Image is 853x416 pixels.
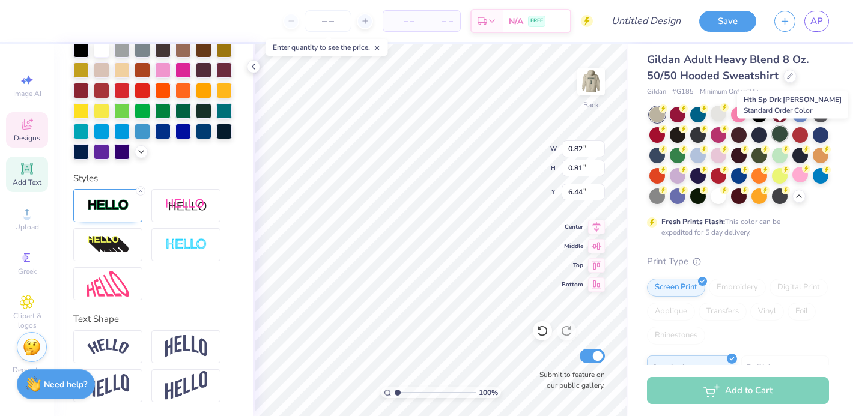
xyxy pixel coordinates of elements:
img: Shadow [165,198,207,213]
span: Clipart & logos [6,311,48,330]
span: Standard Order Color [744,106,812,115]
div: Hth Sp Drk [PERSON_NAME] [737,91,848,119]
div: Text Shape [73,312,234,326]
div: Digital Print [770,279,828,297]
span: Designs [14,133,40,143]
a: AP [804,11,829,32]
span: – – [390,15,414,28]
span: Gildan Adult Heavy Blend 8 Oz. 50/50 Hooded Sweatshirt [647,52,809,83]
div: Foil [788,303,816,321]
span: Upload [15,222,39,232]
input: – – [305,10,351,32]
div: Print Type [647,255,829,268]
img: 3d Illusion [87,235,129,255]
span: Decorate [13,365,41,375]
div: Applique [647,303,695,321]
span: # G185 [672,87,694,97]
div: Styles [73,172,234,185]
div: Back [583,100,599,110]
img: Arc [87,339,129,355]
span: Image AI [13,89,41,98]
div: Screen Print [647,279,705,297]
span: Middle [562,242,583,250]
span: Center [562,223,583,231]
div: Enter quantity to see the price. [266,39,388,56]
img: Rise [165,371,207,400]
button: Save [699,11,756,32]
span: FREE [530,17,543,25]
span: Add Text [13,178,41,187]
div: Rhinestones [647,327,705,345]
div: Vinyl [750,303,784,321]
span: – – [429,15,453,28]
span: Gildan [647,87,666,97]
img: Stroke [87,199,129,213]
span: AP [810,14,823,28]
div: This color can be expedited for 5 day delivery. [661,216,809,238]
img: Free Distort [87,271,129,297]
span: Minimum Order: 24 + [700,87,760,97]
span: 100 % [479,387,498,398]
span: Greek [18,267,37,276]
span: Top [562,261,583,270]
span: Puff Ink [747,361,772,373]
div: Embroidery [709,279,766,297]
label: Submit to feature on our public gallery. [533,369,605,391]
input: Untitled Design [602,9,690,33]
img: Negative Space [165,238,207,252]
strong: Fresh Prints Flash: [661,217,725,226]
img: Flag [87,374,129,397]
img: Arch [165,335,207,358]
span: N/A [509,15,523,28]
span: Bottom [562,280,583,289]
span: Standard [652,361,684,373]
strong: Need help? [44,379,87,390]
img: Back [579,70,603,94]
div: Transfers [699,303,747,321]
